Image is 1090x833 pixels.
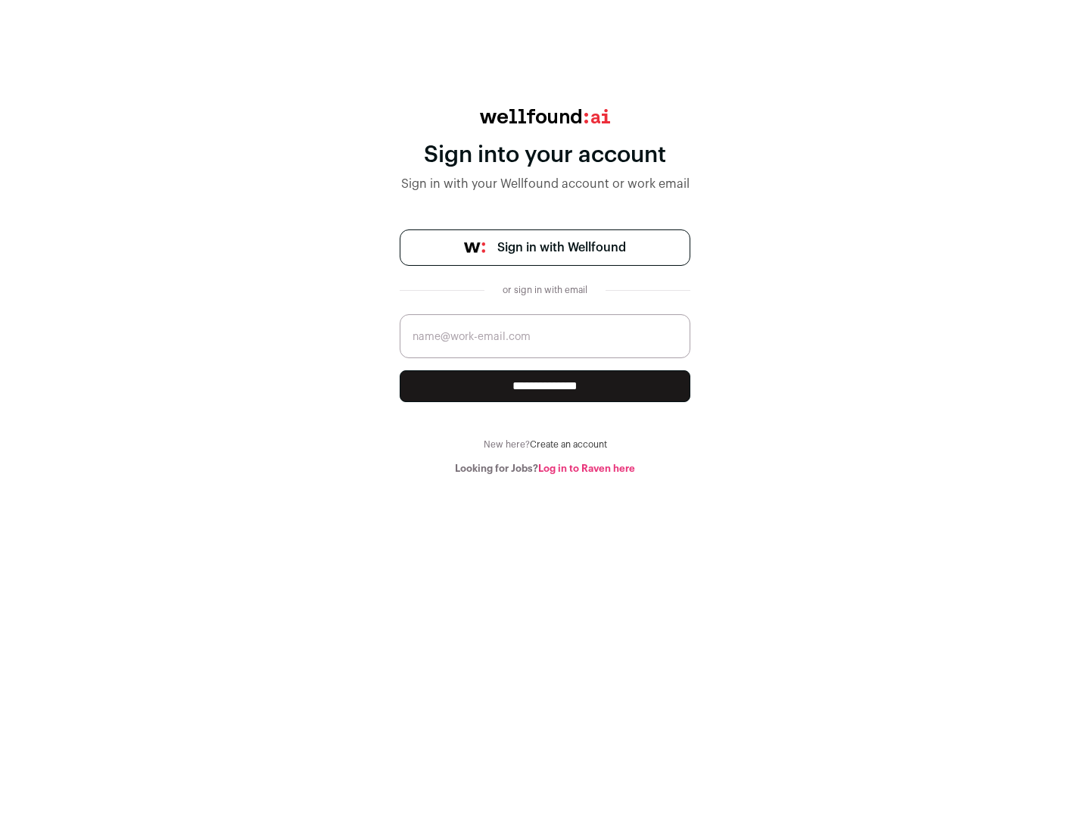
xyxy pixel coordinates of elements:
[400,175,690,193] div: Sign in with your Wellfound account or work email
[538,463,635,473] a: Log in to Raven here
[400,229,690,266] a: Sign in with Wellfound
[530,440,607,449] a: Create an account
[464,242,485,253] img: wellfound-symbol-flush-black-fb3c872781a75f747ccb3a119075da62bfe97bd399995f84a933054e44a575c4.png
[400,463,690,475] div: Looking for Jobs?
[400,142,690,169] div: Sign into your account
[400,438,690,451] div: New here?
[497,284,593,296] div: or sign in with email
[400,314,690,358] input: name@work-email.com
[497,239,626,257] span: Sign in with Wellfound
[480,109,610,123] img: wellfound:ai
